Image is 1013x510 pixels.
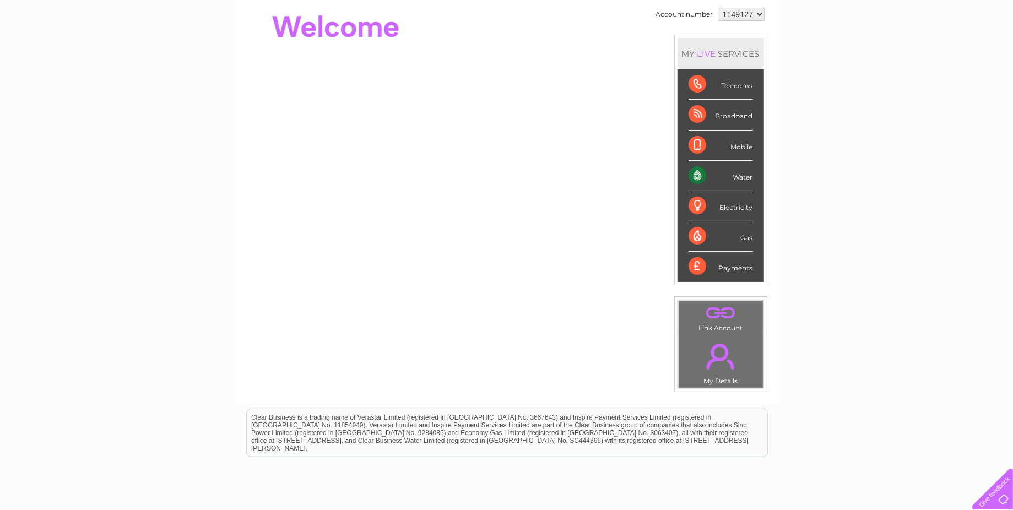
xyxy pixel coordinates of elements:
div: Water [689,161,753,191]
a: . [681,337,760,376]
div: Clear Business is a trading name of Verastar Limited (registered in [GEOGRAPHIC_DATA] No. 3667643... [247,6,767,53]
a: 0333 014 3131 [805,6,881,19]
div: MY SERVICES [678,38,764,69]
img: logo.png [35,29,91,62]
div: Payments [689,252,753,281]
a: Contact [940,47,967,55]
td: Account number [653,5,716,24]
div: Gas [689,221,753,252]
a: Blog [917,47,933,55]
div: Telecoms [689,69,753,100]
div: LIVE [695,48,718,59]
td: Link Account [678,300,763,335]
div: Broadband [689,100,753,130]
a: Energy [847,47,871,55]
td: My Details [678,334,763,388]
div: Mobile [689,131,753,161]
a: Telecoms [877,47,911,55]
a: Log out [977,47,1003,55]
a: Water [819,47,840,55]
a: . [681,303,760,323]
div: Electricity [689,191,753,221]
